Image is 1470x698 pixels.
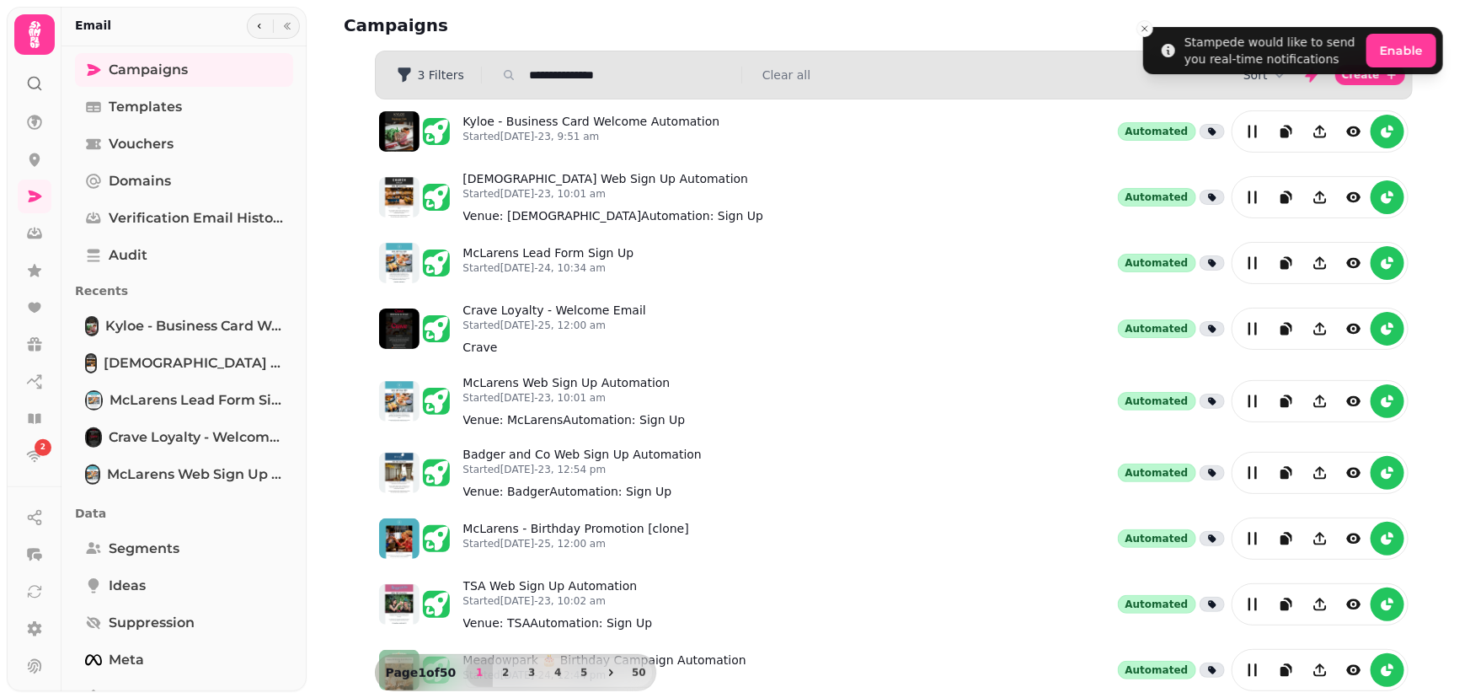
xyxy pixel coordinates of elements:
button: 50 [625,658,652,687]
p: Started [DATE]-23, 12:54 pm [463,463,702,476]
button: duplicate [1270,522,1303,556]
img: Crave Loyalty - Welcome Email [87,429,100,446]
p: Recents [75,276,293,306]
span: Venue: McLarens [463,413,564,427]
button: 3 [518,658,545,687]
button: reports [1371,522,1404,556]
div: Automated [1118,188,1196,207]
p: Started [DATE]-25, 12:00 am [463,537,689,550]
span: Venue: TSA [463,616,531,630]
span: Templates [109,97,182,117]
button: reports [1371,312,1404,346]
button: reports [1371,384,1404,418]
button: 1 [466,658,493,687]
span: McLarens Lead Form Sign Up [110,390,283,411]
button: view [1337,115,1371,148]
span: Segments [109,539,179,559]
nav: Pagination [466,658,652,687]
a: McLarens Web Sign Up AutomationStarted[DATE]-23, 10:01 amVenue: McLarenscloseAutomation: Sign Upc... [463,374,686,428]
img: McLarens Web Sign Up Automation [87,466,99,483]
img: aHR0cHM6Ly9zdGFtcGVkZS1zZXJ2aWNlLXByb2QtdGVtcGxhdGUtcHJldmlld3MuczMuZXUtd2VzdC0xLmFtYXpvbmF3cy5jb... [379,309,420,349]
button: Enable [1366,34,1436,67]
img: McLarens Lead Form Sign Up [87,392,101,409]
button: duplicate [1270,180,1303,214]
span: Create [1342,70,1380,80]
a: Crave Loyalty - Welcome EmailStarted[DATE]-25, 12:00 amCraveclose [463,302,646,356]
button: reports [1371,115,1404,148]
button: view [1337,456,1371,490]
button: duplicate [1270,246,1303,280]
span: McLarens Web Sign Up Automation [107,464,283,485]
div: Automated [1118,392,1196,411]
a: Badger and Co Web Sign Up AutomationStarted[DATE]-23, 12:54 pmVenue: BadgercloseAutomation: Sign ... [463,446,702,500]
p: Started [DATE]-25, 12:00 am [463,319,646,332]
a: Meta [75,643,293,677]
button: reports [1371,588,1404,621]
span: 50 [632,668,645,678]
button: view [1337,384,1371,418]
span: [DEMOGRAPHIC_DATA] Web Sign Up Automation [104,353,283,373]
button: Close toast [1136,20,1153,37]
a: [DEMOGRAPHIC_DATA] Web Sign Up AutomationStarted[DATE]-23, 10:01 amVenue: [DEMOGRAPHIC_DATA]close... [463,170,764,224]
div: Automated [1118,661,1196,679]
span: Crave [463,341,498,354]
a: Segments [75,532,293,566]
button: 2 [492,658,519,687]
button: 5 [570,658,597,687]
button: duplicate [1270,653,1303,687]
button: edit [1236,246,1270,280]
a: 2 [18,439,51,473]
p: Data [75,498,293,529]
img: aHR0cHM6Ly9zdGFtcGVkZS1zZXJ2aWNlLXByb2QtdGVtcGxhdGUtcHJldmlld3MuczMuZXUtd2VzdC0xLmFtYXpvbmF3cy5jb... [379,453,420,493]
a: Suppression [75,606,293,640]
button: next [596,658,625,687]
div: Automated [1118,595,1196,614]
div: Automated [1118,254,1196,272]
span: Automation: Sign Up [530,616,652,630]
span: 2 [499,668,512,678]
a: Kyloe - Business Card Welcome AutomationStarted[DATE]-23, 9:51 am [463,113,720,150]
span: 2 [40,442,45,454]
button: reports [1371,653,1404,687]
a: McLarens - Birthday Promotion [clone]Started[DATE]-25, 12:00 am [463,520,689,557]
span: Verification email history [109,208,283,228]
h2: Campaigns [344,13,667,37]
button: duplicate [1270,456,1303,490]
a: Domains [75,164,293,198]
span: Meta [109,650,144,670]
img: aHR0cHM6Ly9zdGFtcGVkZS1zZXJ2aWNlLXByb2QtdGVtcGxhdGUtcHJldmlld3MuczMuZXUtd2VzdC0xLmFtYXpvbmF3cy5jb... [379,177,420,217]
button: edit [1236,115,1270,148]
span: Suppression [109,613,195,633]
a: Meadowpark 🎂 Birthday Campaign AutomationStarted[DATE]-24, 12:44 pm [463,652,746,689]
button: reports [1371,246,1404,280]
button: 4 [544,658,571,687]
button: edit [1236,312,1270,346]
a: Audit [75,239,293,272]
button: Clear all [762,67,810,83]
span: Vouchers [109,134,174,154]
button: Share campaign preview [1303,522,1337,556]
img: Kyloe - Business Card Welcome Automation [87,318,97,335]
img: aHR0cHM6Ly9zdGFtcGVkZS1zZXJ2aWNlLXByb2QtdGVtcGxhdGUtcHJldmlld3MuczMuZXUtd2VzdC0xLmFtYXpvbmF3cy5jb... [379,518,420,559]
button: view [1337,588,1371,621]
button: Sort [1243,67,1288,83]
button: view [1337,180,1371,214]
span: Audit [109,245,147,266]
div: Automated [1118,464,1196,482]
img: aHR0cHM6Ly9zdGFtcGVkZS1zZXJ2aWNlLXByb2QtdGVtcGxhdGUtcHJldmlld3MuczMuZXUtd2VzdC0xLmFtYXpvbmF3cy5jb... [379,111,420,152]
button: Share campaign preview [1303,456,1337,490]
span: Automation: Sign Up [564,413,686,427]
span: 4 [551,668,564,678]
p: Started [DATE]-23, 9:51 am [463,130,720,143]
button: 3 Filters [382,62,478,89]
img: aHR0cHM6Ly9zdGFtcGVkZS1zZXJ2aWNlLXByb2QtdGVtcGxhdGUtcHJldmlld3MuczMuZXUtd2VzdC0xLmFtYXpvbmF3cy5jb... [379,584,420,625]
p: Started [DATE]-23, 10:01 am [463,391,686,405]
button: duplicate [1270,312,1303,346]
span: Venue: [DEMOGRAPHIC_DATA] [463,209,642,223]
img: aHR0cHM6Ly9zdGFtcGVkZS1zZXJ2aWNlLXByb2QtdGVtcGxhdGUtcHJldmlld3MuczMuZXUtd2VzdC0xLmFtYXpvbmF3cy5jb... [379,650,420,690]
button: reports [1371,456,1404,490]
a: Campaigns [75,53,293,87]
button: duplicate [1270,384,1303,418]
p: Started [DATE]-23, 10:01 am [463,187,764,201]
span: Campaigns [109,60,188,80]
